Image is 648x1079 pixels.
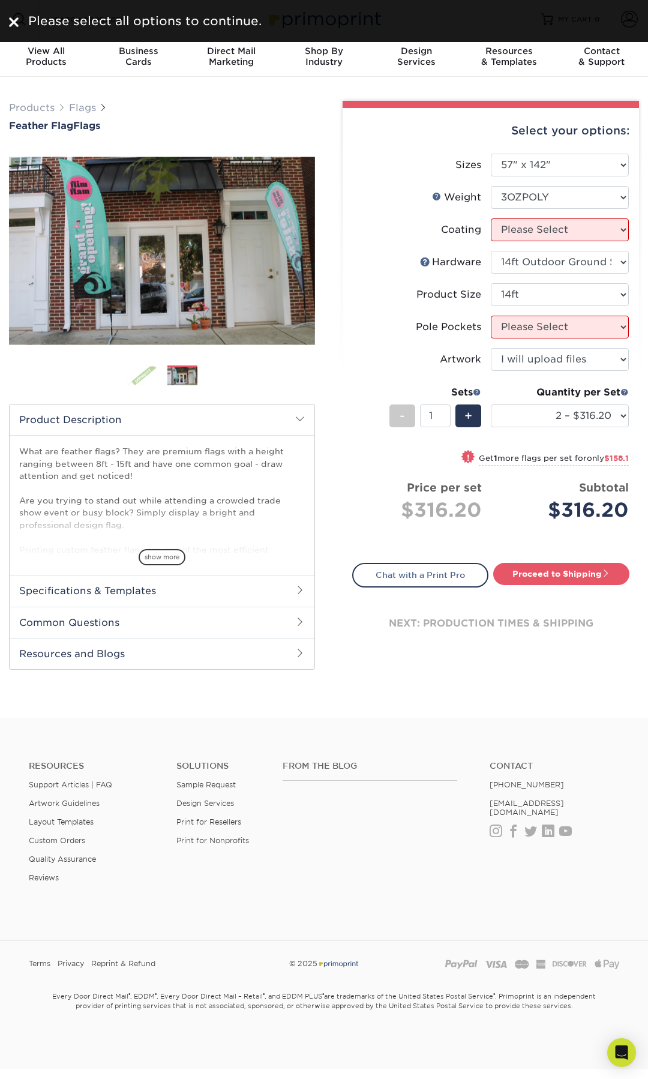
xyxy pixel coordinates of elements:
h4: Solutions [176,761,264,771]
div: Services [370,46,463,67]
a: [EMAIL_ADDRESS][DOMAIN_NAME] [490,799,564,817]
a: [PHONE_NUMBER] [490,780,564,789]
div: Open Intercom Messenger [607,1038,636,1067]
strong: Price per set [407,481,482,494]
h4: From the Blog [283,761,457,771]
sup: ® [322,992,324,998]
a: Artwork Guidelines [29,799,100,808]
div: Sets [389,385,481,400]
h2: Resources and Blogs [10,638,314,669]
sup: ® [493,992,495,998]
a: Custom Orders [29,836,85,845]
a: Sample Request [176,780,236,789]
img: Primoprint [317,959,359,968]
a: Contact [490,761,619,771]
a: Reprint & Refund [91,955,155,973]
div: Select your options: [352,108,629,154]
span: Feather Flag [9,120,73,131]
div: $316.20 [362,496,482,524]
span: ! [467,451,470,464]
label: Hardware [353,251,491,274]
a: Feather FlagFlags [9,120,315,131]
span: show more [139,549,185,565]
small: Get more flags per set for [479,454,629,466]
span: Business [92,46,185,56]
div: $316.20 [500,496,629,524]
a: Layout Templates [29,817,94,826]
img: Feather Flag 02 [9,157,315,345]
div: next: production times & shipping [352,588,629,660]
a: Resources& Templates [463,38,555,77]
span: Resources [463,46,555,56]
span: Design [370,46,463,56]
p: What are feather flags? They are premium flags with a height ranging between 8ft - 15ft and have ... [19,445,305,776]
div: Artwork [440,352,481,367]
a: Design Services [176,799,234,808]
a: Products [9,102,55,113]
a: Chat with a Print Pro [352,563,488,587]
span: + [464,407,472,425]
a: Print for Resellers [176,817,241,826]
div: Coating [441,223,481,237]
span: - [400,407,405,425]
a: Flags [69,102,96,113]
small: Every Door Direct Mail , EDDM , Every Door Direct Mail – Retail , and EDDM PLUS are trademarks of... [9,987,639,1040]
a: Terms [29,955,50,973]
a: DesignServices [370,38,463,77]
div: Industry [278,46,370,67]
span: Contact [556,46,648,56]
a: Reviews [29,873,59,882]
h4: Resources [29,761,158,771]
a: BusinessCards [92,38,185,77]
span: Please select all options to continue. [28,14,262,28]
div: Marketing [185,46,278,67]
span: Shop By [278,46,370,56]
sup: ® [128,992,130,998]
strong: 1 [494,454,497,463]
div: & Support [556,46,648,67]
div: & Templates [463,46,555,67]
strong: Subtotal [579,481,629,494]
span: Direct Mail [185,46,278,56]
sup: ® [263,992,265,998]
div: © 2025 [223,955,425,973]
div: Sizes [455,158,481,172]
a: Shop ByIndustry [278,38,370,77]
a: Print for Nonprofits [176,836,249,845]
div: Weight [432,190,481,205]
img: Flags 02 [167,367,197,386]
a: Support Articles | FAQ [29,780,112,789]
h2: Product Description [10,404,314,435]
h2: Common Questions [10,607,314,638]
img: close [9,17,19,27]
a: Privacy [58,955,84,973]
a: Quality Assurance [29,855,96,864]
a: Contact& Support [556,38,648,77]
sup: ® [155,992,157,998]
span: only [587,454,629,463]
span: $158.1 [604,454,629,463]
h2: Specifications & Templates [10,575,314,606]
div: Cards [92,46,185,67]
img: Flags 01 [127,365,157,386]
h1: Flags [9,120,315,131]
div: Quantity per Set [491,385,629,400]
a: Direct MailMarketing [185,38,278,77]
div: Product Size [416,287,481,302]
div: Pole Pockets [416,320,481,334]
a: Proceed to Shipping [493,563,629,585]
